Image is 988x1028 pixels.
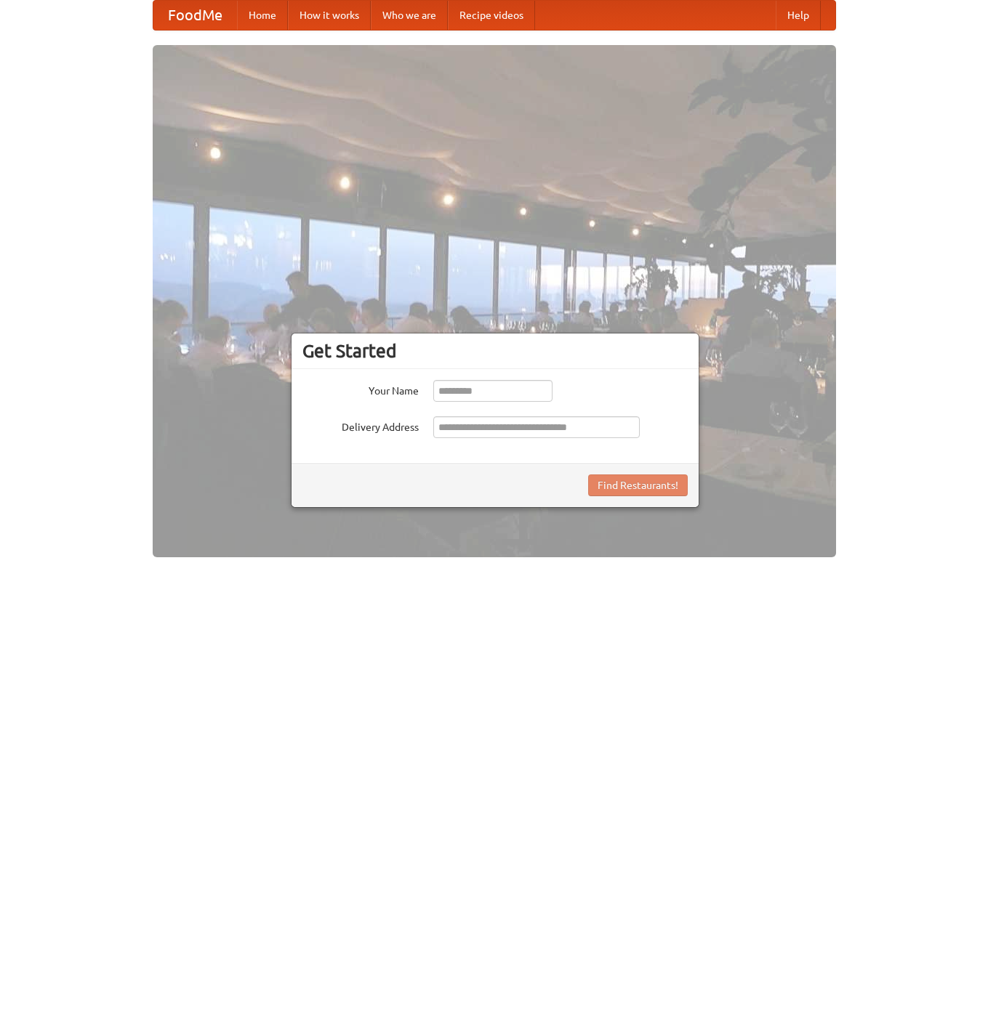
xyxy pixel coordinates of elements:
[448,1,535,30] a: Recipe videos
[371,1,448,30] a: Who we are
[302,380,419,398] label: Your Name
[776,1,821,30] a: Help
[302,416,419,434] label: Delivery Address
[288,1,371,30] a: How it works
[588,474,688,496] button: Find Restaurants!
[237,1,288,30] a: Home
[153,1,237,30] a: FoodMe
[302,340,688,362] h3: Get Started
